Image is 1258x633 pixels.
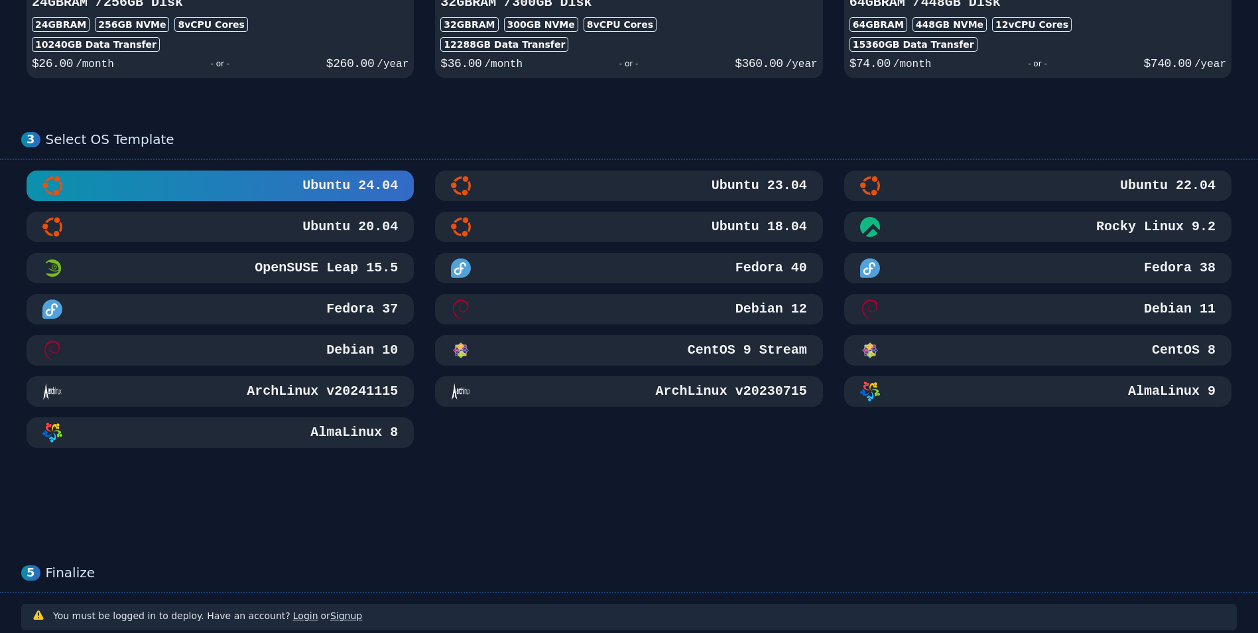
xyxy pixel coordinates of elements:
img: ArchLinux v20230715 [451,382,471,401]
h3: You must be logged in to deploy. Have an account? or [53,609,362,622]
img: Rocky Linux 9.2 [860,217,880,237]
img: OpenSUSE Leap 15.5 Minimal [42,258,62,278]
h3: Ubuntu 20.04 [300,218,398,236]
h3: AlmaLinux 8 [308,423,398,442]
button: Fedora 40Fedora 40 [435,253,822,283]
img: Ubuntu 20.04 [42,217,62,237]
button: OpenSUSE Leap 15.5 MinimalOpenSUSE Leap 15.5 [27,253,414,283]
div: 12 vCPU Cores [992,17,1072,32]
h3: Fedora 40 [733,259,807,277]
button: CentOS 9 StreamCentOS 9 Stream [435,335,822,366]
span: $ 36.00 [440,57,481,70]
span: $ 74.00 [849,57,891,70]
img: Fedora 38 [860,258,880,278]
img: Ubuntu 18.04 [451,217,471,237]
img: Debian 11 [860,299,880,319]
div: 64GB RAM [849,17,907,32]
img: Fedora 37 [42,299,62,319]
h3: Rocky Linux 9.2 [1094,218,1216,236]
h3: Ubuntu 23.04 [709,176,807,195]
span: /year [786,58,818,70]
span: $ 360.00 [735,57,783,70]
div: - or - [114,54,326,73]
div: - or - [931,54,1143,73]
h3: Ubuntu 18.04 [709,218,807,236]
div: 32GB RAM [440,17,498,32]
img: Ubuntu 24.04 [42,176,62,196]
img: ArchLinux v20241115 [42,382,62,401]
div: 448 GB NVMe [912,17,987,32]
button: ArchLinux v20230715ArchLinux v20230715 [435,376,822,407]
img: AlmaLinux 9 [860,382,880,401]
div: 5 [21,565,40,581]
div: 8 vCPU Cores [584,17,657,32]
h3: Debian 12 [733,300,807,318]
span: $ 740.00 [1143,57,1191,70]
img: CentOS 8 [860,340,880,360]
span: $ 26.00 [32,57,73,70]
img: AlmaLinux 8 [42,423,62,443]
img: Debian 12 [451,299,471,319]
button: CentOS 8CentOS 8 [844,335,1231,366]
h3: ArchLinux v20230715 [653,382,807,401]
h3: CentOS 8 [1149,341,1216,360]
div: 8 vCPU Cores [174,17,247,32]
button: Ubuntu 22.04Ubuntu 22.04 [844,171,1231,201]
div: Select OS Template [46,131,1237,148]
img: Fedora 40 [451,258,471,278]
h3: CentOS 9 Stream [685,341,807,360]
a: Signup [330,610,362,621]
h3: AlmaLinux 9 [1125,382,1216,401]
button: Debian 12Debian 12 [435,294,822,324]
button: Rocky Linux 9.2Rocky Linux 9.2 [844,212,1231,242]
button: Debian 10Debian 10 [27,335,414,366]
img: Ubuntu 22.04 [860,176,880,196]
a: Login [293,610,318,621]
h3: Ubuntu 24.04 [300,176,398,195]
span: /month [484,58,523,70]
h3: Debian 11 [1141,300,1216,318]
button: AlmaLinux 8AlmaLinux 8 [27,417,414,448]
div: 256 GB NVMe [95,17,169,32]
button: Ubuntu 20.04Ubuntu 20.04 [27,212,414,242]
img: CentOS 9 Stream [451,340,471,360]
span: /month [76,58,114,70]
div: 24GB RAM [32,17,90,32]
h3: Fedora 38 [1141,259,1216,277]
span: $ 260.00 [326,57,374,70]
div: 12288 GB Data Transfer [440,37,568,52]
button: Ubuntu 23.04Ubuntu 23.04 [435,171,822,201]
button: ArchLinux v20241115ArchLinux v20241115 [27,376,414,407]
h3: Debian 10 [324,341,398,360]
h3: Fedora 37 [324,300,398,318]
h3: ArchLinux v20241115 [244,382,398,401]
span: /month [893,58,932,70]
button: Debian 11Debian 11 [844,294,1231,324]
div: - or - [523,54,735,73]
button: Fedora 37Fedora 37 [27,294,414,324]
button: Fedora 38Fedora 38 [844,253,1231,283]
button: Ubuntu 24.04Ubuntu 24.04 [27,171,414,201]
div: Finalize [46,565,1237,581]
img: Ubuntu 23.04 [451,176,471,196]
div: 3 [21,132,40,147]
img: Debian 10 [42,340,62,360]
div: 10240 GB Data Transfer [32,37,160,52]
div: 15360 GB Data Transfer [849,37,977,52]
span: /year [377,58,409,70]
span: /year [1194,58,1226,70]
h3: Ubuntu 22.04 [1117,176,1216,195]
button: Ubuntu 18.04Ubuntu 18.04 [435,212,822,242]
div: 300 GB NVMe [504,17,578,32]
h3: OpenSUSE Leap 15.5 [252,259,398,277]
button: AlmaLinux 9AlmaLinux 9 [844,376,1231,407]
